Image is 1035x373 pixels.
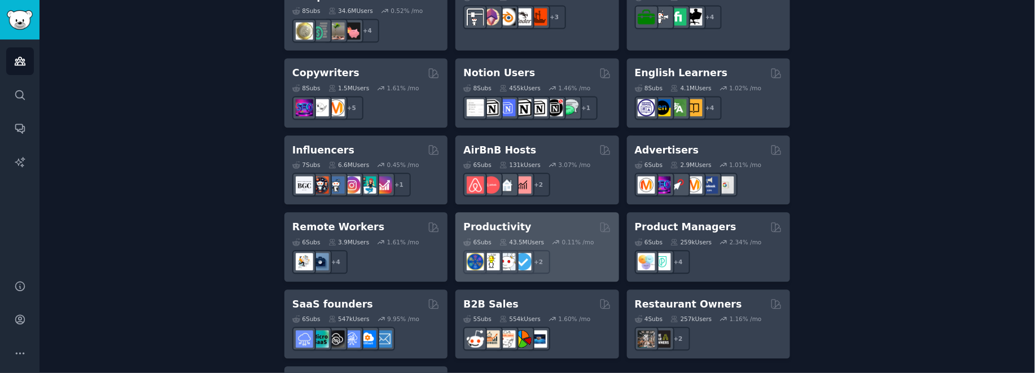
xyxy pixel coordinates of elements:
[343,330,361,348] img: SaaSSales
[635,66,728,80] h2: English Learners
[296,99,313,116] img: SEO
[312,253,329,270] img: work
[498,253,516,270] img: productivity
[359,176,376,194] img: influencermarketing
[514,330,532,348] img: B2BSales
[467,99,484,116] img: Notiontemplates
[498,330,516,348] img: b2b_sales
[654,99,671,116] img: EnglishLearning
[499,238,544,246] div: 43.5M Users
[328,238,370,246] div: 3.9M Users
[499,161,541,169] div: 131k Users
[559,161,591,169] div: 3.07 % /mo
[530,99,547,116] img: AskNotion
[527,250,550,274] div: + 2
[546,99,563,116] img: BestNotionTemplates
[559,84,591,92] div: 1.46 % /mo
[292,238,321,246] div: 6 Sub s
[514,253,532,270] img: getdisciplined
[666,250,690,274] div: + 4
[312,176,329,194] img: socialmedia
[638,8,655,25] img: forhire
[463,161,492,169] div: 6 Sub s
[292,66,359,80] h2: Copywriters
[514,8,532,25] img: ender3
[562,99,579,116] img: NotionPromote
[499,315,541,323] div: 554k Users
[669,176,687,194] img: PPC
[669,8,687,25] img: Fiverr
[654,176,671,194] img: SEO
[542,5,566,29] div: + 3
[701,176,718,194] img: FacebookAds
[514,176,532,194] img: AirBnBInvesting
[343,176,361,194] img: InstagramMarketing
[654,8,671,25] img: freelance_forhire
[559,315,591,323] div: 1.60 % /mo
[296,176,313,194] img: BeautyGuruChatter
[574,96,598,120] div: + 1
[375,330,392,348] img: SaaS_Email_Marketing
[292,84,321,92] div: 8 Sub s
[356,19,379,42] div: + 4
[698,5,722,29] div: + 4
[375,176,392,194] img: InstagramGrowthTips
[498,99,516,116] img: FreeNotionTemplates
[730,315,762,323] div: 1.16 % /mo
[296,253,313,270] img: RemoteJobs
[340,96,363,120] div: + 5
[463,66,535,80] h2: Notion Users
[328,315,370,323] div: 547k Users
[635,315,663,323] div: 4 Sub s
[467,330,484,348] img: sales
[483,253,500,270] img: lifehacks
[327,176,345,194] img: Instagram
[654,330,671,348] img: BarOwners
[312,330,329,348] img: microsaas
[730,84,762,92] div: 1.02 % /mo
[638,176,655,194] img: marketing
[562,238,594,246] div: 0.11 % /mo
[717,176,734,194] img: googleads
[483,330,500,348] img: salestechniques
[499,84,541,92] div: 455k Users
[292,143,354,157] h2: Influencers
[635,220,736,234] h2: Product Managers
[467,8,484,25] img: 3Dprinting
[514,99,532,116] img: NotionGeeks
[463,84,492,92] div: 8 Sub s
[463,143,536,157] h2: AirBnB Hosts
[635,238,663,246] div: 6 Sub s
[730,161,762,169] div: 1.01 % /mo
[635,161,663,169] div: 6 Sub s
[387,238,419,246] div: 1.61 % /mo
[483,176,500,194] img: AirBnBHosts
[670,315,712,323] div: 257k Users
[670,238,712,246] div: 259k Users
[387,161,419,169] div: 0.45 % /mo
[638,99,655,116] img: languagelearning
[324,250,348,274] div: + 4
[635,143,699,157] h2: Advertisers
[387,315,419,323] div: 9.95 % /mo
[292,220,384,234] h2: Remote Workers
[670,161,712,169] div: 2.9M Users
[463,220,531,234] h2: Productivity
[527,173,550,196] div: + 2
[387,173,411,196] div: + 1
[387,84,419,92] div: 1.61 % /mo
[467,253,484,270] img: LifeProTips
[638,330,655,348] img: restaurantowners
[463,238,492,246] div: 6 Sub s
[328,7,373,15] div: 34.6M Users
[669,99,687,116] img: language_exchange
[359,330,376,348] img: B2BSaaS
[498,176,516,194] img: rentalproperties
[327,99,345,116] img: content_marketing
[638,253,655,270] img: ProductManagement
[292,297,373,311] h2: SaaS founders
[467,176,484,194] img: airbnb_hosts
[327,22,345,40] img: Fire
[7,10,33,30] img: GummySearch logo
[685,99,703,116] img: LearnEnglishOnReddit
